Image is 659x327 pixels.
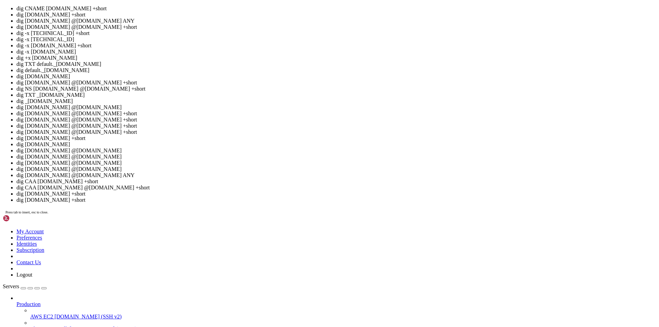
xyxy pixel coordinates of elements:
[3,114,570,119] x-row: OrgTechRef: [URL][DOMAIN_NAME]
[16,80,656,86] li: dig [DOMAIN_NAME] @[DOMAIN_NAME] +short
[3,178,570,184] x-row: OrgAbuseEmail: [EMAIL_ADDRESS][DOMAIN_NAME]
[3,143,570,149] x-row: OrgNOCEmail: [EMAIL_ADDRESS][DOMAIN_NAME]
[16,117,656,123] li: dig [DOMAIN_NAME] @[DOMAIN_NAME] +short
[3,166,570,172] x-row: OrgAbuseName: GC Abuse
[3,20,570,26] x-row: Comment: [URL][DOMAIN_NAME]
[3,224,570,230] x-row: # If you see inaccuracies in the results, please report at
[3,73,570,79] x-row: Ref: [URL][DOMAIN_NAME]
[3,259,570,265] x-row: root@vps130383:~# host [DOMAIN_NAME]
[16,67,656,73] li: dig default._[DOMAIN_NAME]
[3,283,570,289] x-row: [DOMAIN_NAME] mail is handled by 20 [DOMAIN_NAME].
[3,3,570,9] x-row: Comment: [URL][DOMAIN_NAME]
[3,201,570,207] x-row: #
[16,135,656,141] li: dig [DOMAIN_NAME] +short
[16,272,32,278] a: Logout
[16,259,41,265] a: Contact Us
[3,102,570,108] x-row: OrgTechPhone: [PHONE_NUMBER]
[16,172,656,178] li: dig [DOMAIN_NAME] @[DOMAIN_NAME] ANY
[3,283,47,289] a: Servers
[5,210,48,214] span: Press tab to insert, esc to close.
[3,67,570,73] x-row: Comment: Complaints sent to any other POC will be ignored.
[3,213,570,219] x-row: # available at: [URL][DOMAIN_NAME]
[3,271,570,277] x-row: [DOMAIN_NAME] mail is handled by 30 [DOMAIN_NAME].
[3,265,570,271] x-row: [DOMAIN_NAME] has address [TECHNICAL_ID]
[3,9,570,14] x-row: Comment:
[3,125,570,131] x-row: OrgNOCHandle: GCABU-ARIN
[30,314,656,320] a: AWS EC2 [DOMAIN_NAME] (SSH v2)
[3,172,570,178] x-row: OrgAbusePhone: [PHONE_NUMBER]
[16,30,656,36] li: dig -x [TECHNICAL_ID] +short
[16,197,656,203] li: dig [DOMAIN_NAME] +short
[3,49,570,55] x-row: Comment: ([EMAIL_ADDRESS][DOMAIN_NAME])
[16,12,656,18] li: dig [DOMAIN_NAME] +short
[16,301,41,307] span: Production
[3,14,570,20] x-row: Comment: Direct all spam and abuse complaints to
[16,73,656,80] li: dig [DOMAIN_NAME]
[3,61,570,67] x-row: Comment:
[3,248,570,254] x-row: #
[16,141,656,148] li: dig [DOMAIN_NAME]
[3,160,570,166] x-row: OrgAbuseHandle: GCABU-ARIN
[3,38,570,44] x-row: Comment:
[3,207,570,213] x-row: # ARIN WHOIS data and services are subject to the Terms of Use
[3,32,570,38] x-row: Comment: For fastest response, use the relevant forms above.
[3,289,570,294] x-row: root@vps130383:~# dig
[3,90,570,96] x-row: OrgTechHandle: ZG39-ARIN
[16,154,656,160] li: dig [DOMAIN_NAME] @[DOMAIN_NAME]
[16,104,656,110] li: dig [DOMAIN_NAME] @[DOMAIN_NAME]
[16,166,656,172] li: dig [DOMAIN_NAME] @[DOMAIN_NAME]
[16,55,656,61] li: dig +x [DOMAIN_NAME]
[16,49,656,55] li: dig -x [DOMAIN_NAME]
[3,108,570,114] x-row: OrgTechEmail: [EMAIL_ADDRESS][DOMAIN_NAME]
[16,36,656,43] li: dig -x [TECHNICAL_ID]
[16,129,656,135] li: dig [DOMAIN_NAME] @[DOMAIN_NAME] +short
[3,230,570,236] x-row: # [URL][DOMAIN_NAME]
[3,26,570,32] x-row: Comment:
[16,5,656,12] li: dig CNAME [DOMAIN_NAME] +short
[3,283,19,289] span: Servers
[3,277,570,283] x-row: [DOMAIN_NAME] mail is handled by 10 [DOMAIN_NAME].
[16,86,656,92] li: dig NS [DOMAIN_NAME] @[DOMAIN_NAME] +short
[3,149,570,154] x-row: OrgNOCRef: [URL][DOMAIN_NAME]
[3,236,570,242] x-row: #
[16,229,44,234] a: My Account
[3,242,570,248] x-row: # Copyright [DATE]-[DATE], American Registry for Internet Numbers, Ltd.
[16,110,656,117] li: dig [DOMAIN_NAME] @[DOMAIN_NAME] +short
[30,314,53,319] span: AWS EC2
[16,61,656,67] li: dig TXT default._[DOMAIN_NAME]
[3,44,570,49] x-row: Comment: Complaints can also be sent to the GC Abuse desk
[16,43,656,49] li: dig -x [DOMAIN_NAME] +short
[3,184,570,189] x-row: OrgAbuseRef: [URL][DOMAIN_NAME]
[16,247,44,253] a: Subscription
[16,235,42,241] a: Preferences
[3,215,42,222] img: Shellngn
[66,289,69,294] div: (22, 49)
[16,191,656,197] li: dig [DOMAIN_NAME] +short
[16,241,37,247] a: Identities
[16,160,656,166] li: dig [DOMAIN_NAME] @[DOMAIN_NAME]
[16,301,656,307] a: Production
[16,123,656,129] li: dig [DOMAIN_NAME] @[DOMAIN_NAME] +short
[16,178,656,185] li: dig CAA [DOMAIN_NAME] +short
[16,24,656,30] li: dig [DOMAIN_NAME] @[DOMAIN_NAME] +short
[3,219,570,224] x-row: #
[16,18,656,24] li: dig [DOMAIN_NAME] @[DOMAIN_NAME] ANY
[16,98,656,104] li: dig _[DOMAIN_NAME]
[3,137,570,143] x-row: OrgNOCPhone: [PHONE_NUMBER]
[30,307,656,320] li: AWS EC2 [DOMAIN_NAME] (SSH v2)
[16,185,656,191] li: dig CAA [DOMAIN_NAME] @[DOMAIN_NAME] +short
[3,96,570,102] x-row: OrgTechName: Google LLC
[16,148,656,154] li: dig [DOMAIN_NAME] @[DOMAIN_NAME]
[3,55,570,61] x-row: Comment: but may have longer turnaround times.
[3,131,570,137] x-row: OrgNOCName: GC Abuse
[16,92,656,98] li: dig TXT _[DOMAIN_NAME]
[55,314,122,319] span: [DOMAIN_NAME] (SSH v2)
